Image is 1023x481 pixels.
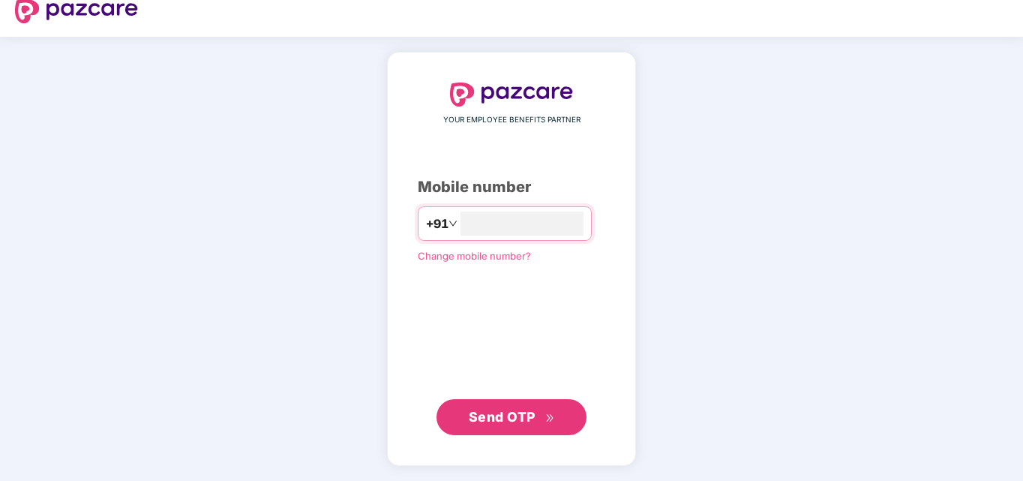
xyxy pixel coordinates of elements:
[426,215,448,233] span: +91
[418,176,605,199] div: Mobile number
[418,250,531,262] a: Change mobile number?
[469,409,535,425] span: Send OTP
[436,399,586,435] button: Send OTPdouble-right
[443,114,580,126] span: YOUR EMPLOYEE BENEFITS PARTNER
[545,413,555,423] span: double-right
[448,219,457,228] span: down
[450,83,573,107] img: logo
